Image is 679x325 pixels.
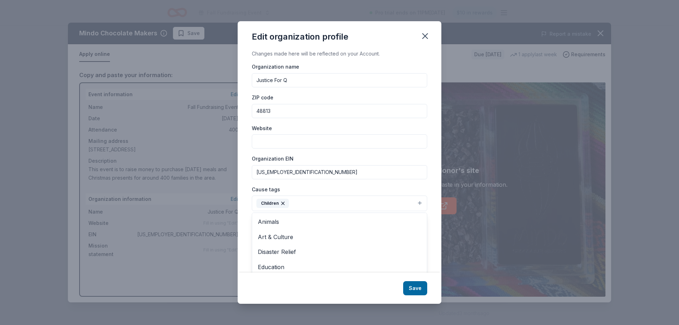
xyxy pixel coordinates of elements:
span: Art & Culture [258,232,421,242]
div: Children [256,199,289,208]
div: Children [252,213,427,297]
span: Disaster Relief [258,247,421,256]
span: Animals [258,217,421,226]
button: Children [252,196,427,211]
span: Education [258,262,421,272]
